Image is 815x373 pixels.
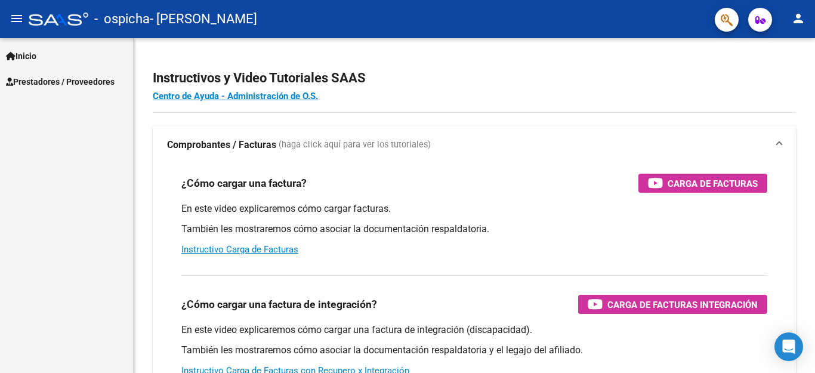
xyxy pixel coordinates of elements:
span: - ospicha [94,6,150,32]
button: Carga de Facturas Integración [578,295,767,314]
span: Carga de Facturas Integración [607,297,758,312]
span: (haga click aquí para ver los tutoriales) [279,138,431,152]
a: Centro de Ayuda - Administración de O.S. [153,91,318,101]
p: También les mostraremos cómo asociar la documentación respaldatoria. [181,223,767,236]
span: - [PERSON_NAME] [150,6,257,32]
h3: ¿Cómo cargar una factura? [181,175,307,192]
p: En este video explicaremos cómo cargar una factura de integración (discapacidad). [181,323,767,337]
span: Prestadores / Proveedores [6,75,115,88]
p: También les mostraremos cómo asociar la documentación respaldatoria y el legajo del afiliado. [181,344,767,357]
mat-expansion-panel-header: Comprobantes / Facturas (haga click aquí para ver los tutoriales) [153,126,796,164]
h2: Instructivos y Video Tutoriales SAAS [153,67,796,90]
h3: ¿Cómo cargar una factura de integración? [181,296,377,313]
span: Inicio [6,50,36,63]
strong: Comprobantes / Facturas [167,138,276,152]
div: Open Intercom Messenger [774,332,803,361]
a: Instructivo Carga de Facturas [181,244,298,255]
p: En este video explicaremos cómo cargar facturas. [181,202,767,215]
mat-icon: person [791,11,805,26]
mat-icon: menu [10,11,24,26]
span: Carga de Facturas [668,176,758,191]
button: Carga de Facturas [638,174,767,193]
